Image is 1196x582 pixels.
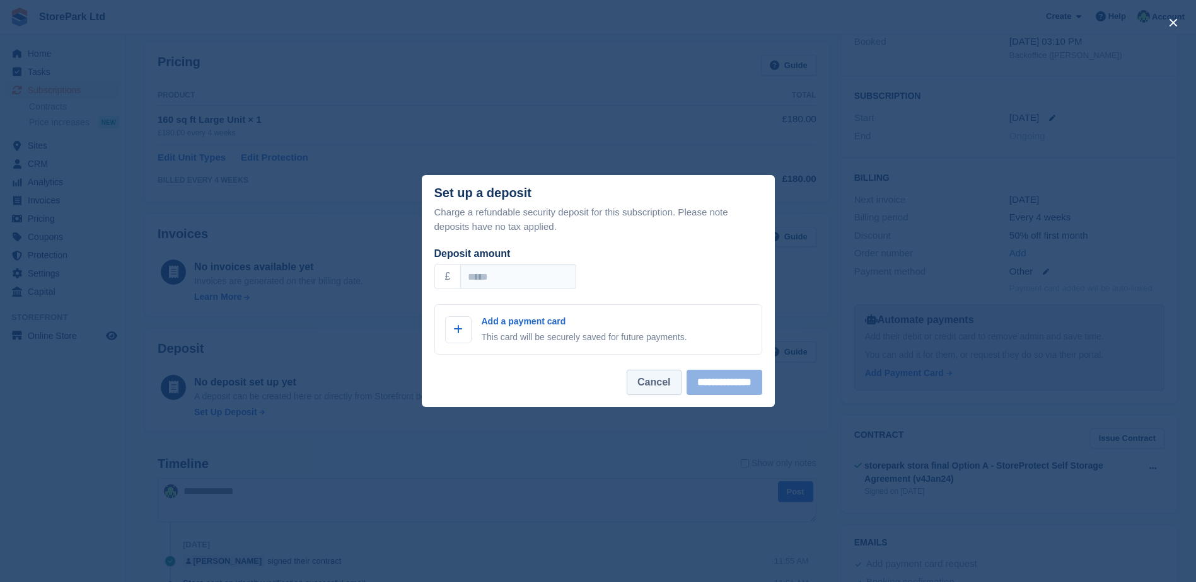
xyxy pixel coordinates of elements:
button: close [1163,13,1183,33]
p: Charge a refundable security deposit for this subscription. Please note deposits have no tax appl... [434,205,762,234]
a: Add a payment card This card will be securely saved for future payments. [434,304,762,355]
button: Cancel [627,370,681,395]
div: Set up a deposit [434,186,531,200]
label: Deposit amount [434,248,511,259]
p: Add a payment card [482,315,687,328]
p: This card will be securely saved for future payments. [482,331,687,344]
